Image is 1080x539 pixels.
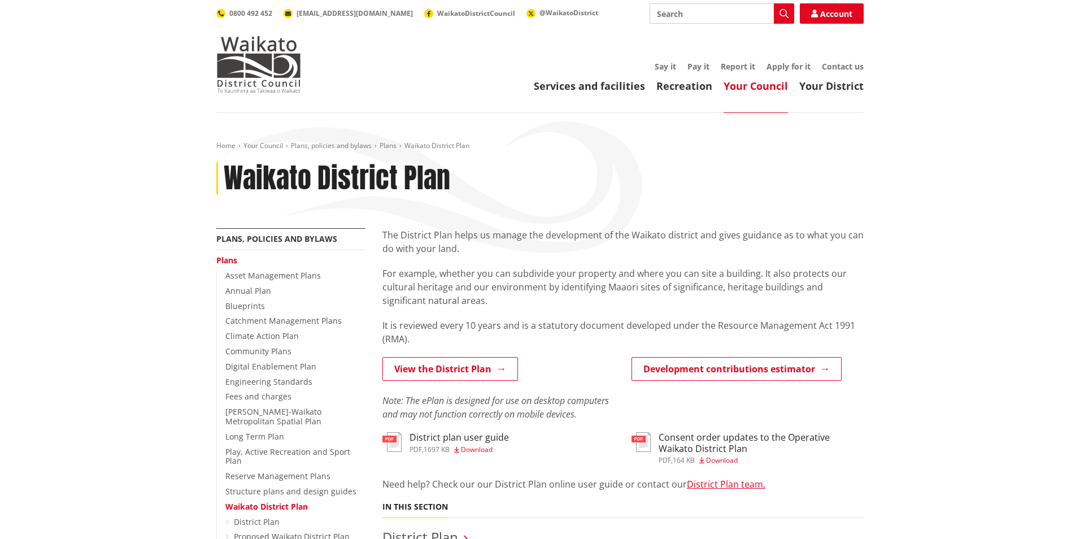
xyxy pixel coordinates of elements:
[655,61,676,72] a: Say it
[656,79,712,93] a: Recreation
[382,357,518,381] a: View the District Plan
[216,8,272,18] a: 0800 492 452
[382,502,448,512] h5: In this section
[424,8,515,18] a: WaikatoDistrictCouncil
[800,3,864,24] a: Account
[291,141,372,150] a: Plans, policies and bylaws
[216,36,301,93] img: Waikato District Council - Te Kaunihera aa Takiwaa o Waikato
[534,79,645,93] a: Services and facilities
[382,432,402,452] img: document-pdf.svg
[632,432,864,463] a: Consent order updates to the Operative Waikato District Plan pdf,164 KB Download
[225,285,271,296] a: Annual Plan
[424,445,450,454] span: 1697 KB
[526,8,598,18] a: @WaikatoDistrict
[632,432,651,452] img: document-pdf.svg
[632,357,842,381] a: Development contributions estimator
[216,255,237,266] a: Plans
[687,61,709,72] a: Pay it
[539,8,598,18] span: @WaikatoDistrict
[380,141,397,150] a: Plans
[650,3,794,24] input: Search input
[225,346,291,357] a: Community Plans
[225,431,284,442] a: Long Term Plan
[216,141,236,150] a: Home
[225,391,291,402] a: Fees and charges
[404,141,469,150] span: Waikato District Plan
[225,331,299,341] a: Climate Action Plan
[410,446,509,453] div: ,
[225,315,342,326] a: Catchment Management Plans
[382,228,864,255] p: The District Plan helps us manage the development of the Waikato district and gives guidance as t...
[216,141,864,151] nav: breadcrumb
[225,270,321,281] a: Asset Management Plans
[382,477,864,491] p: Need help? Check our our District Plan online user guide or contact our
[225,406,321,427] a: [PERSON_NAME]-Waikato Metropolitan Spatial Plan
[225,471,330,481] a: Reserve Management Plans
[724,79,788,93] a: Your Council
[706,455,738,465] span: Download
[225,361,316,372] a: Digital Enablement Plan
[461,445,493,454] span: Download
[382,394,609,420] em: Note: The ePlan is designed for use on desktop computers and may not function correctly on mobile...
[410,445,422,454] span: pdf
[659,457,864,464] div: ,
[799,79,864,93] a: Your District
[687,478,765,490] a: District Plan team.
[382,432,509,453] a: District plan user guide pdf,1697 KB Download
[225,446,350,467] a: Play, Active Recreation and Sport Plan
[767,61,811,72] a: Apply for it
[224,162,450,195] h1: Waikato District Plan
[822,61,864,72] a: Contact us
[234,516,280,527] a: District Plan
[673,455,695,465] span: 164 KB
[297,8,413,18] span: [EMAIL_ADDRESS][DOMAIN_NAME]
[229,8,272,18] span: 0800 492 452
[216,233,337,244] a: Plans, policies and bylaws
[659,455,671,465] span: pdf
[721,61,755,72] a: Report it
[225,301,265,311] a: Blueprints
[225,376,312,387] a: Engineering Standards
[225,501,308,512] a: Waikato District Plan
[225,486,356,497] a: Structure plans and design guides
[284,8,413,18] a: [EMAIL_ADDRESS][DOMAIN_NAME]
[382,267,864,307] p: For example, whether you can subdivide your property and where you can site a building. It also p...
[437,8,515,18] span: WaikatoDistrictCouncil
[382,319,864,346] p: It is reviewed every 10 years and is a statutory document developed under the Resource Management...
[659,432,864,454] h3: Consent order updates to the Operative Waikato District Plan
[410,432,509,443] h3: District plan user guide
[243,141,283,150] a: Your Council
